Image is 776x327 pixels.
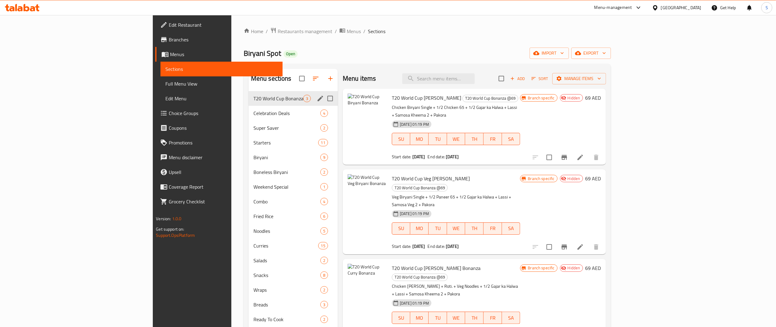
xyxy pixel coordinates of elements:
[348,264,387,303] img: T20 World Cup Curry Bonanza
[321,228,328,234] span: 5
[169,183,277,190] span: Coverage Report
[410,133,429,145] button: MO
[530,74,550,83] button: Sort
[308,71,323,86] span: Sort sections
[169,124,277,132] span: Coupons
[392,93,461,102] span: T20 World Cup [PERSON_NAME]
[253,124,320,132] span: Super Saver
[318,139,328,146] div: items
[320,286,328,294] div: items
[253,139,318,146] div: Starters
[392,184,448,191] div: T20 World Cup Bonanza @69
[509,75,526,82] span: Add
[321,258,328,264] span: 2
[253,271,320,279] span: Snacks
[320,316,328,323] div: items
[447,133,465,145] button: WE
[318,242,328,249] div: items
[253,301,320,308] span: Breads
[169,21,277,29] span: Edit Restaurant
[368,28,385,35] span: Sections
[278,28,332,35] span: Restaurants management
[249,165,338,179] div: Boneless Biryani2
[253,183,320,190] span: Weekend Special
[484,312,502,324] button: FR
[249,121,338,135] div: Super Saver2
[468,314,481,322] span: TH
[594,4,632,11] div: Menu-management
[155,121,282,135] a: Coupons
[321,125,328,131] span: 2
[392,274,447,281] span: T20 World Cup Bonanza @69
[565,176,583,182] span: Hidden
[244,27,611,35] nav: breadcrumb
[320,213,328,220] div: items
[335,28,337,35] li: /
[431,314,445,322] span: TU
[249,135,338,150] div: Starters11
[160,62,282,76] a: Sections
[303,95,311,102] div: items
[486,224,500,233] span: FR
[253,286,320,294] span: Wraps
[321,169,328,175] span: 2
[155,194,282,209] a: Grocery Checklist
[413,135,426,144] span: MO
[253,257,320,264] span: Salads
[253,198,320,205] span: Combo
[249,253,338,268] div: Salads2
[502,222,520,235] button: SA
[320,301,328,308] div: items
[253,95,303,102] div: T20 World Cup Bonanza @69
[412,242,425,250] b: [DATE]
[431,224,445,233] span: TU
[253,213,320,220] span: Fried Rice
[552,73,606,84] button: Manage items
[321,110,328,116] span: 4
[392,264,481,273] span: T20 World Cup [PERSON_NAME] Bonanza
[253,316,320,323] span: Ready To Cook
[303,96,311,102] span: 3
[571,48,611,59] button: export
[253,227,320,235] div: Noodles
[525,265,557,271] span: Branch specific
[320,168,328,176] div: items
[165,80,277,87] span: Full Menu View
[253,242,318,249] span: Curries
[431,135,445,144] span: TU
[348,94,387,133] img: T20 World Cup Biryani Bonanza
[397,300,431,306] span: [DATE] 01:19 PM
[253,154,320,161] div: Biryani
[395,224,408,233] span: SU
[249,268,338,283] div: Snacks8
[484,133,502,145] button: FR
[450,224,463,233] span: WE
[249,312,338,327] div: Ready To Cook2
[321,302,328,308] span: 3
[486,314,500,322] span: FR
[410,312,429,324] button: MO
[156,231,195,239] a: Support.OpsPlatform
[392,242,411,250] span: Start date:
[484,222,502,235] button: FR
[321,214,328,219] span: 6
[577,243,584,251] a: Edit menu item
[429,133,447,145] button: TU
[284,50,298,58] div: Open
[160,91,282,106] a: Edit Menu
[343,74,376,83] h2: Menu items
[504,314,518,322] span: SA
[412,153,425,161] b: [DATE]
[169,154,277,161] span: Menu disclaimer
[169,139,277,146] span: Promotions
[156,215,171,223] span: Version:
[527,74,552,83] span: Sort items
[253,168,320,176] div: Boneless Biryani
[253,110,320,117] div: Celebration Deals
